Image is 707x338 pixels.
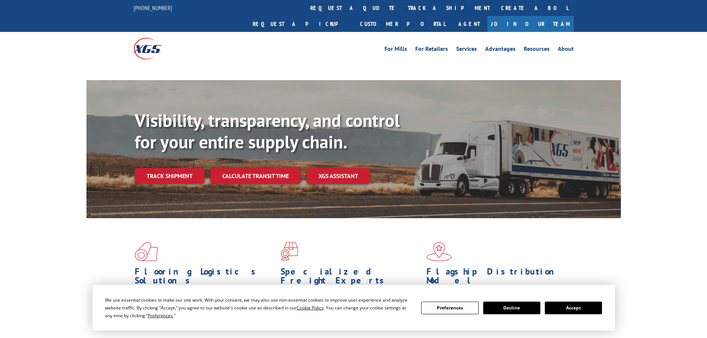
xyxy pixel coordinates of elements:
[384,46,407,54] a: For Mills
[281,267,421,289] h1: Specialized Freight Experts
[210,168,301,184] a: Calculate transit time
[415,46,448,54] a: For Retailers
[426,267,567,289] h1: Flagship Distribution Model
[247,16,354,32] a: Request a pickup
[545,302,602,314] button: Accept
[558,46,574,54] a: About
[148,312,173,319] span: Preferences
[487,16,574,32] a: Join Our Team
[135,168,204,184] a: Track shipment
[456,46,477,54] a: Services
[426,242,452,261] img: xgs-icon-flagship-distribution-model-red
[281,242,298,261] img: xgs-icon-focused-on-flooring-red
[135,242,158,261] img: xgs-icon-total-supply-chain-intelligence-red
[135,109,400,153] b: Visibility, transparency, and control for your entire supply chain.
[524,46,550,54] a: Resources
[485,46,515,54] a: Advantages
[354,16,451,32] a: Customer Portal
[92,285,615,331] div: Cookie Consent Prompt
[483,302,540,314] button: Decline
[297,305,324,311] span: Cookie Policy
[135,267,275,289] h1: Flooring Logistics Solutions
[134,4,172,12] a: [PHONE_NUMBER]
[421,302,478,314] button: Preferences
[105,296,412,319] div: We use essential cookies to make our site work. With your consent, we may also use non-essential ...
[307,168,370,184] a: XGS ASSISTANT
[451,16,487,32] a: Agent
